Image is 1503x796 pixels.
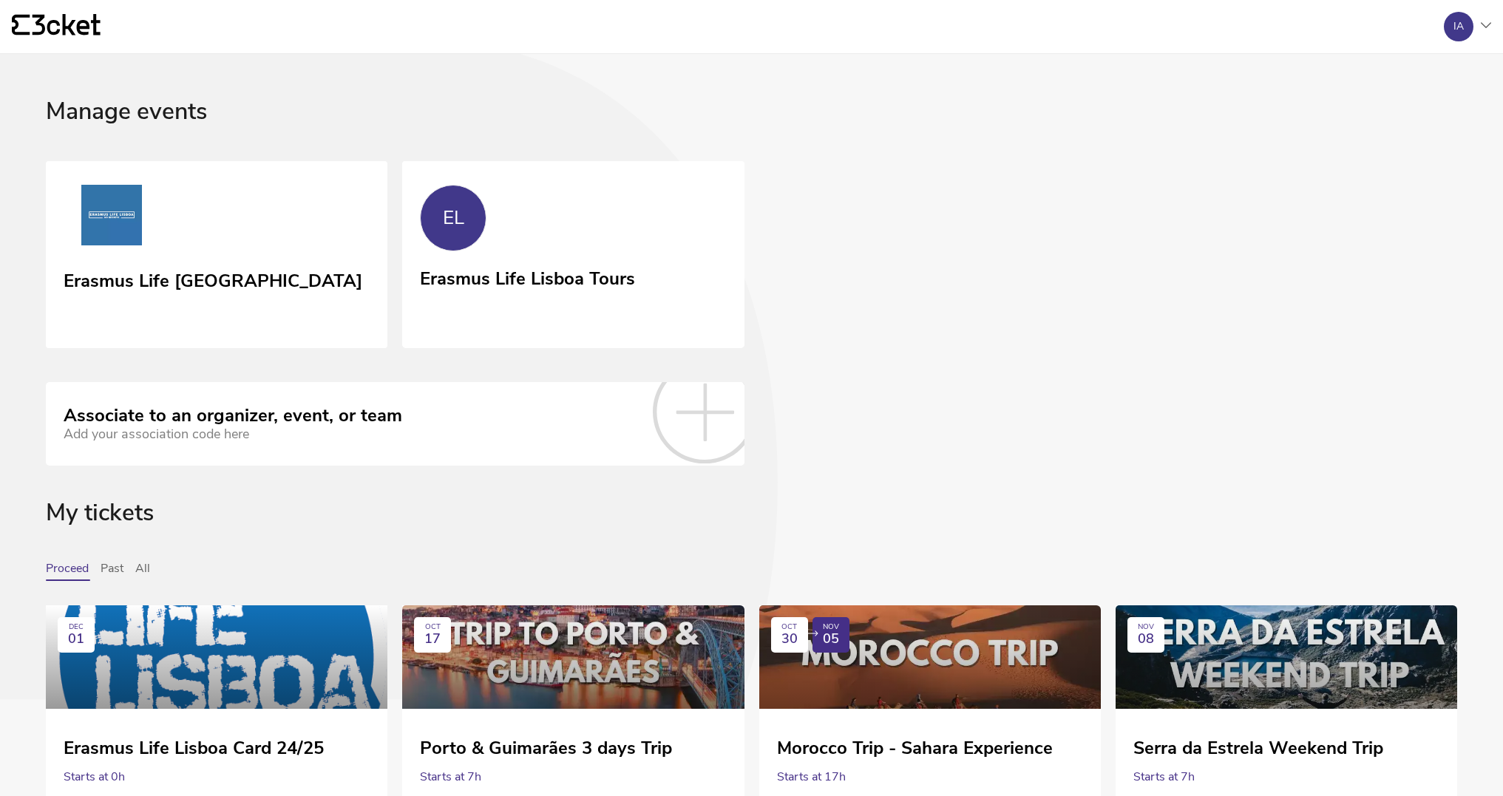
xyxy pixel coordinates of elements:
[64,185,160,251] img: Erasmus Life Lisboa
[420,758,726,795] div: Starts at 7h
[781,623,797,632] div: OCT
[1133,727,1439,759] div: Serra da Estrela Weekend Trip
[823,631,839,647] span: 05
[420,727,726,759] div: Porto & Guimarães 3 days Trip
[69,623,84,632] div: DEC
[1453,21,1464,33] div: IA
[101,562,123,581] button: Past
[68,631,84,647] span: 01
[135,562,150,581] button: All
[425,623,441,632] div: OCT
[781,631,798,647] span: 30
[1133,758,1439,795] div: Starts at 7h
[46,98,1457,161] div: Manage events
[46,382,744,465] a: Associate to an organizer, event, or team Add your association code here
[823,623,839,632] div: NOV
[1138,631,1154,647] span: 08
[46,161,387,349] a: Erasmus Life Lisboa Erasmus Life [GEOGRAPHIC_DATA]
[443,207,464,229] div: EL
[1138,623,1154,632] div: NOV
[64,406,402,426] div: Associate to an organizer, event, or team
[64,265,362,292] div: Erasmus Life [GEOGRAPHIC_DATA]
[12,15,30,35] g: {' '}
[12,14,101,39] a: {' '}
[46,562,89,581] button: Proceed
[402,161,744,346] a: EL Erasmus Life Lisboa Tours
[777,758,1083,795] div: Starts at 17h
[777,727,1083,759] div: Morocco Trip - Sahara Experience
[64,426,402,442] div: Add your association code here
[64,727,370,759] div: Erasmus Life Lisboa Card 24/25
[64,758,370,795] div: Starts at 0h
[420,263,635,290] div: Erasmus Life Lisboa Tours
[46,500,1457,562] div: My tickets
[424,631,441,647] span: 17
